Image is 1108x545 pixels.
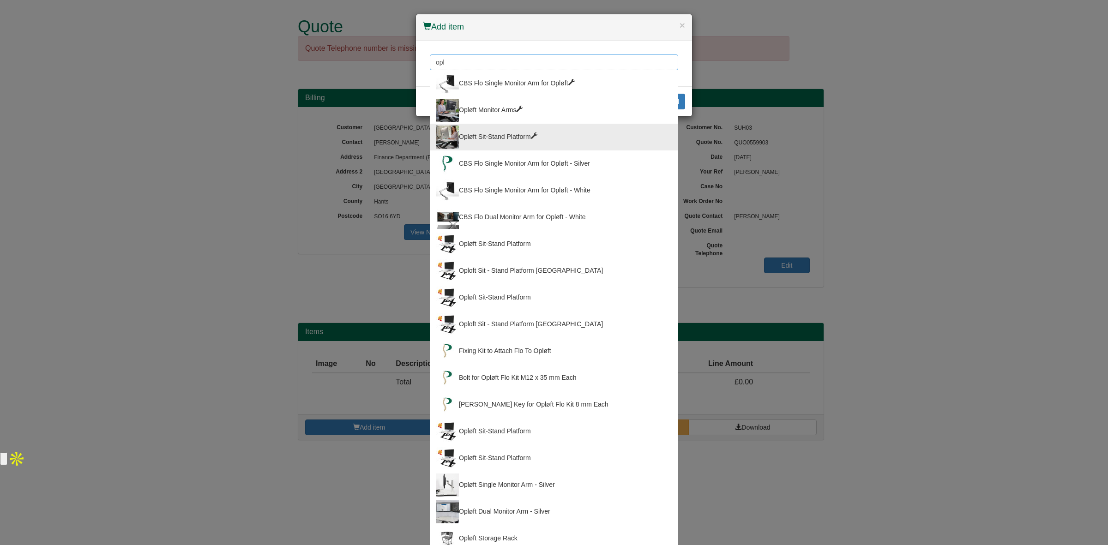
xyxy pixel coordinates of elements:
[436,152,459,175] img: p-web-image_4_15.jpg
[436,126,672,149] div: Opløft Sit-Stand Platform
[436,447,459,470] img: oploft-award_2.jpg
[436,126,459,149] img: oploft-sit-stand-desk_lifestyle-standing-w-person_1.jpg
[436,179,672,202] div: CBS Flo Single Monitor Arm for Opløft - White
[436,340,672,363] div: Fixing Kit to Attach Flo To Opløft
[436,72,672,95] div: CBS Flo Single Monitor Arm for Opløft
[436,420,459,443] img: oploft-award_2.jpg
[436,72,459,95] img: cbs-flo_01_1.jpg
[436,313,459,336] img: oploft-award_2_2.jpg
[436,286,459,309] img: oploft-award_2_2.jpg
[436,206,672,229] div: CBS Flo Dual Monitor Arm for Opløft - White
[436,393,459,416] img: posturite-p_9_3_22_1.jpg
[436,473,459,497] img: oploft-monitor-arm-isolated-side-view.jpg
[436,152,672,175] div: CBS Flo Single Monitor Arm for Opløft - Silver
[430,54,678,70] input: Search for a product
[436,179,459,202] img: cbs-flo_01_1_3.jpg
[436,473,672,497] div: Opløft Single Monitor Arm - Silver
[436,286,672,309] div: Opløft Sit-Stand Platform
[436,366,672,389] div: Bolt for Opløft Flo Kit M12 x 35 mm Each
[436,366,459,389] img: posturite-p_9_3_22.jpg
[436,420,672,443] div: Opløft Sit-Stand Platform
[680,20,685,30] button: ×
[436,500,459,523] img: oploft-monitor-arm-dual_lifestyle_1_2.jpg
[7,449,26,468] img: Apollo
[436,233,459,256] img: oploft-award_2_2_1.jpg
[436,99,459,122] img: oploft-monitor-arm-lefestyle-rear-view_2.jpg
[436,500,672,523] div: Opløft Dual Monitor Arm - Silver
[436,259,672,282] div: Oploft Sit - Stand Platform [GEOGRAPHIC_DATA]
[436,393,672,416] div: [PERSON_NAME] Key for Opløft Flo Kit 8 mm Each
[436,99,672,122] div: Opløft Monitor Arms
[436,447,672,470] div: Opløft Sit-Stand Platform
[436,259,459,282] img: oploft-award_2_2_1.jpg
[436,313,672,336] div: Oploft Sit - Stand Platform [GEOGRAPHIC_DATA]
[436,233,672,256] div: Opløft Sit-Stand Platform
[423,21,685,33] h4: Add item
[436,340,459,363] img: posturite-p_9_3_31.jpg
[436,206,459,229] img: flo-dual-arms-white.jpg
